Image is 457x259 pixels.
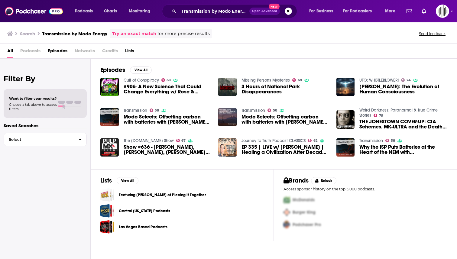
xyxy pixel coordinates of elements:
span: 24 [407,79,411,82]
a: Modo Selects: Offsetting carbon with batteries with Emma Konet (Co-Founder & CTO @ Tierra Climate) [124,114,211,125]
span: For Business [309,7,333,15]
a: Transmission [241,108,265,113]
img: Modo Selects: Offsetting carbon with batteries with Emma Konet (Co-Founder & CTO @ Tierra Climate) [100,108,119,126]
span: 58 [155,109,159,112]
a: Charts [100,6,121,16]
a: Central [US_STATE] Podcasts [119,208,170,214]
a: Show notifications dropdown [404,6,414,16]
a: Journey to Truth Podcast CLASSICS [241,138,306,143]
button: View All [130,66,152,74]
a: 3 Hours of National Park Disappearances [241,84,329,94]
input: Search podcasts, credits, & more... [179,6,249,16]
h2: Lists [100,177,112,184]
button: open menu [71,6,101,16]
h3: Search [20,31,35,37]
img: Why the ISP Puts Batteries at the Heart of the NEM with Alex Wonhas (AMPYR) [336,138,355,157]
span: More [385,7,395,15]
span: [PERSON_NAME]: The Evolution of Human Consciousness [359,84,447,94]
img: Pane Andov: The Evolution of Human Consciousness [336,78,355,96]
a: Transmission [359,138,383,143]
img: 3 Hours of National Park Disappearances [218,78,237,96]
a: EP 335 | LIVE w/ Tim Sandars | Healing a Civilization After Decades of Poison [218,138,237,157]
a: Pane Andov: The Evolution of Human Consciousness [359,84,447,94]
button: open menu [125,6,158,16]
span: McDonalds [293,197,315,202]
a: THE JONESTOWN COVER-UP: CIA Schemes, MK-ULTRA and the Death of Hundreds | True Crime & Paranormal [359,119,447,129]
a: 79 [374,114,383,117]
span: 67 [181,139,186,142]
a: Featuring David Rosen of Piecing It Together [100,188,114,202]
h2: Episodes [100,66,125,74]
a: Try an exact match [112,30,156,37]
div: Search podcasts, credits, & more... [168,4,303,18]
img: User Profile [436,5,449,18]
a: 67 [176,139,186,142]
a: Lists [125,46,134,58]
span: Logged in as gpg2 [436,5,449,18]
span: New [269,4,280,9]
img: Third Pro Logo [281,219,293,231]
button: View All [117,177,138,184]
img: Podchaser - Follow, Share and Rate Podcasts [5,5,63,17]
span: Open Advanced [252,10,277,13]
a: UFO: WHISTLEBLOWER! [359,78,399,83]
a: The PulpMX.com Show [124,138,174,143]
span: 62 [313,139,317,142]
a: Modo Selects: Offsetting carbon with batteries with Emma Konet (Co-Founder & CTO @ Tierra Climate) [241,114,329,125]
a: 58 [385,139,395,142]
button: Open AdvancedNew [249,8,280,15]
span: Monitoring [129,7,150,15]
span: Choose a tab above to access filters. [9,102,57,111]
h3: Transmission by Modo Energy [42,31,107,37]
a: 62 [308,139,317,142]
span: Select [4,138,74,141]
span: Credits [102,46,118,58]
a: Las Vegas Based Podcasts [119,224,167,230]
span: for more precise results [157,30,210,37]
a: Central Florida Podcasts [100,204,114,218]
a: Show notifications dropdown [419,6,429,16]
p: Saved Searches [4,123,87,128]
span: 58 [273,109,277,112]
a: 58 [267,108,277,112]
span: Modo Selects: Offsetting carbon with batteries with [PERSON_NAME] (Co-Founder & CTO @ Tierra Clim... [241,114,329,125]
a: THE JONESTOWN COVER-UP: CIA Schemes, MK-ULTRA and the Death of Hundreds | True Crime & Paranormal [336,110,355,129]
span: Burger King [293,210,316,215]
span: Podchaser Pro [293,222,321,227]
a: #906- A New Science That Could Change Everything w/ Rose & Luke [124,84,211,94]
span: For Podcasters [343,7,372,15]
a: Show #636 - Jett Lawrence, Parker Ross, Eddie Ray with Kris Keefer In-Studio [124,144,211,155]
a: Show #636 - Jett Lawrence, Parker Ross, Eddie Ray with Kris Keefer In-Studio [100,138,119,157]
h2: Filter By [4,74,87,83]
button: open menu [381,6,403,16]
a: 68 [292,78,302,82]
p: Access sponsor history on the top 5,000 podcasts. [284,187,447,191]
span: #906- A New Science That Could Change Everything w/ Rose & [PERSON_NAME] [124,84,211,94]
a: Modo Selects: Offsetting carbon with batteries with Emma Konet (Co-Founder & CTO @ Tierra Climate) [218,108,237,126]
a: EpisodesView All [100,66,152,74]
button: open menu [305,6,341,16]
img: Second Pro Logo [281,206,293,219]
span: Podcasts [75,7,93,15]
span: 69 [167,79,171,82]
img: First Pro Logo [281,194,293,206]
a: ListsView All [100,177,138,184]
a: Las Vegas Based Podcasts [100,220,114,234]
span: 68 [298,79,302,82]
span: Want to filter your results? [9,96,57,101]
span: All [7,46,13,58]
a: 69 [161,78,171,82]
span: EP 335 | LIVE w/ [PERSON_NAME] | Healing a Civilization After Decades of Poison [241,144,329,155]
a: EP 335 | LIVE w/ Tim Sandars | Healing a Civilization After Decades of Poison [241,144,329,155]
